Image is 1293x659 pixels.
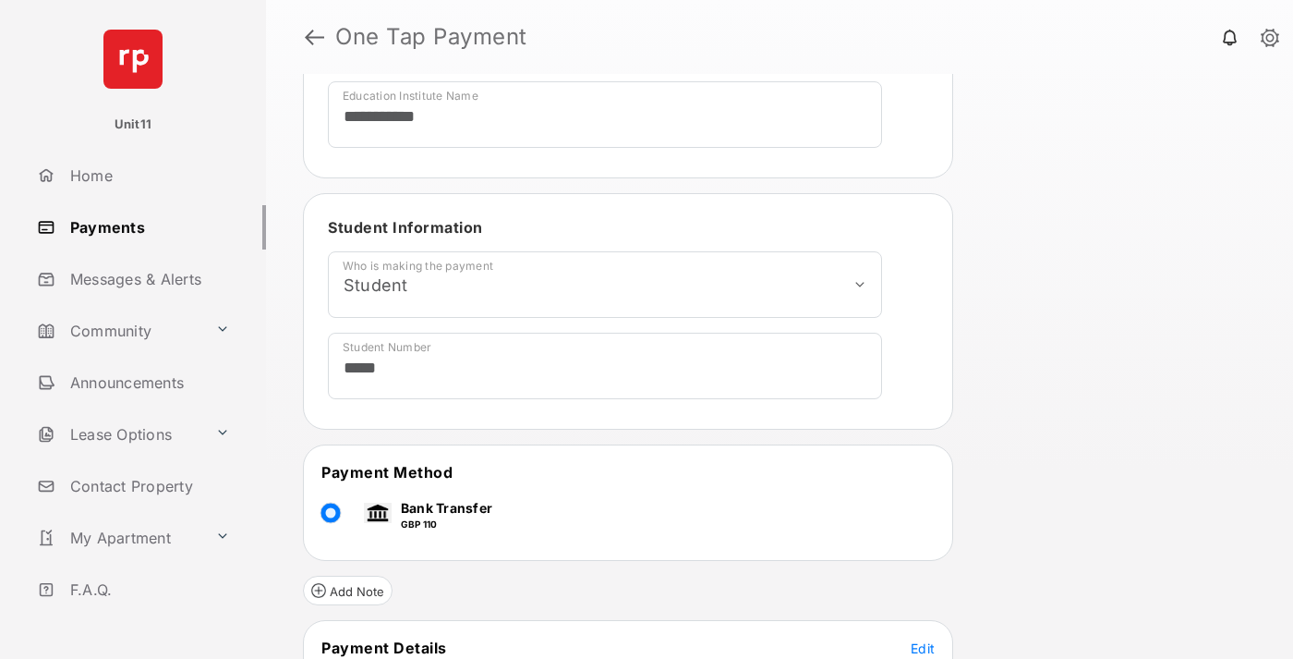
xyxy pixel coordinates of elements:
[30,360,266,405] a: Announcements
[335,26,527,48] strong: One Tap Payment
[30,464,266,508] a: Contact Property
[364,503,392,523] img: bank.png
[401,498,492,518] p: Bank Transfer
[911,639,935,657] button: Edit
[30,412,208,457] a: Lease Options
[321,639,447,657] span: Payment Details
[30,567,266,612] a: F.A.Q.
[30,153,266,198] a: Home
[911,641,935,656] span: Edit
[30,516,208,560] a: My Apartment
[321,463,453,482] span: Payment Method
[30,257,266,301] a: Messages & Alerts
[328,218,483,237] span: Student Information
[30,309,208,353] a: Community
[30,205,266,250] a: Payments
[401,518,492,531] p: GBP 110
[103,30,163,89] img: svg+xml;base64,PHN2ZyB4bWxucz0iaHR0cDovL3d3dy53My5vcmcvMjAwMC9zdmciIHdpZHRoPSI2NCIgaGVpZ2h0PSI2NC...
[303,576,393,605] button: Add Note
[115,116,152,134] p: Unit11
